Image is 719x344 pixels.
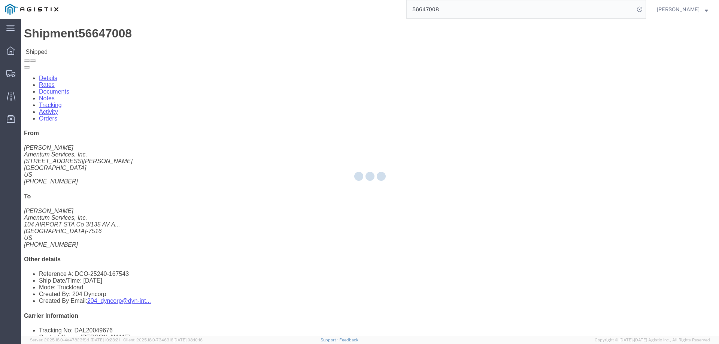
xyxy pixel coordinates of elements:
[321,338,339,342] a: Support
[91,338,120,342] span: [DATE] 10:23:21
[595,337,710,343] span: Copyright © [DATE]-[DATE] Agistix Inc., All Rights Reserved
[123,338,203,342] span: Client: 2025.18.0-7346316
[339,338,358,342] a: Feedback
[656,5,709,14] button: [PERSON_NAME]
[173,338,203,342] span: [DATE] 08:10:16
[407,0,634,18] input: Search for shipment number, reference number
[5,4,58,15] img: logo
[657,5,700,13] span: Cierra Brown
[30,338,120,342] span: Server: 2025.18.0-4e47823f9d1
